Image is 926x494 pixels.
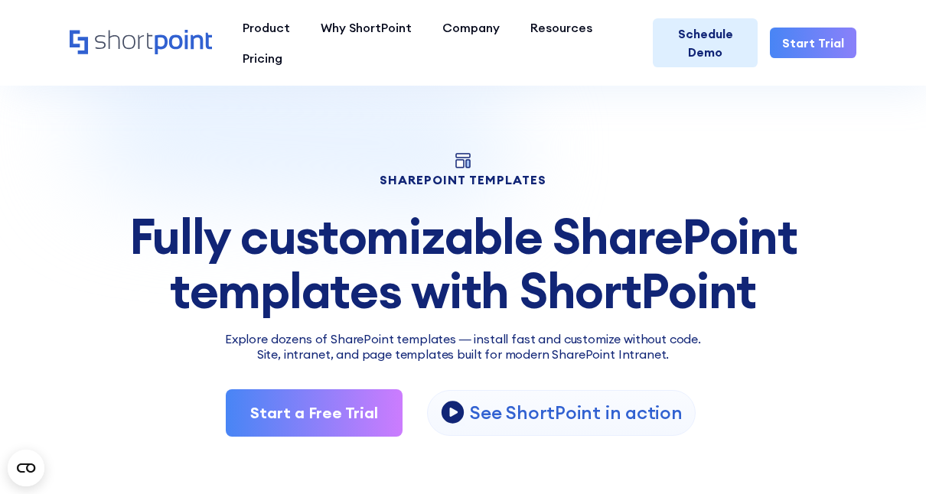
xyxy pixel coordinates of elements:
div: Company [442,18,500,37]
a: Start Trial [770,28,856,58]
a: Pricing [227,43,298,73]
div: Fully customizable SharePoint templates with ShortPoint [70,210,857,317]
div: Pricing [243,49,282,67]
h1: SHAREPOINT TEMPLATES [70,174,857,185]
h2: Site, intranet, and page templates built for modern SharePoint Intranet. [70,348,857,362]
p: See ShortPoint in action [470,401,682,424]
button: Open CMP widget [8,450,44,486]
a: open lightbox [427,390,695,436]
a: Why ShortPoint [305,12,427,43]
div: Resources [530,18,592,37]
p: Explore dozens of SharePoint templates — install fast and customize without code. [70,330,857,348]
a: Resources [515,12,608,43]
a: Product [227,12,305,43]
a: Schedule Demo [653,18,758,67]
a: Company [427,12,515,43]
div: Why ShortPoint [321,18,412,37]
div: Product [243,18,290,37]
a: Start a Free Trial [226,389,403,437]
a: Home [70,30,212,56]
iframe: Chat Widget [849,421,926,494]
